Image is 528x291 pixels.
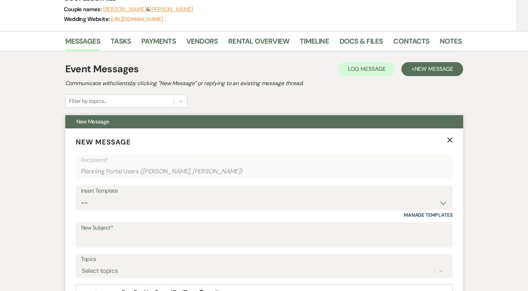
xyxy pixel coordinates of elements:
a: Messages [65,36,101,51]
span: New Message [76,137,131,147]
h1: Event Messages [65,62,139,76]
button: [PERSON_NAME] [150,7,193,12]
span: Log Message [348,65,385,73]
a: Manage Templates [404,212,453,218]
button: +New Message [401,62,463,76]
a: [URL][DOMAIN_NAME] [111,16,163,23]
span: Wedding Website: [64,15,111,23]
a: Rental Overview [228,36,289,51]
label: Topics [81,254,447,264]
a: Tasks [111,36,131,51]
a: Vendors [186,36,218,51]
label: New Subject* [81,223,447,233]
a: Docs & Files [340,36,383,51]
a: Payments [141,36,176,51]
a: Notes [440,36,462,51]
span: ( [PERSON_NAME], [PERSON_NAME] ) [140,167,243,176]
a: Contacts [393,36,429,51]
div: Filter by topics... [69,97,106,105]
button: Log Message [338,62,395,76]
div: Select topics [82,266,118,276]
span: Couple names: [64,6,103,13]
button: [PERSON_NAME] [103,7,146,12]
span: New Message [414,65,453,73]
div: Planning Portal Users [81,165,447,178]
h2: Communicate with clients by clicking "New Message" or replying to an existing message thread. [65,79,463,88]
p: Recipients* [81,156,447,165]
a: Timeline [300,36,329,51]
span: & [103,6,193,13]
span: New Message [76,118,109,125]
div: Insert Template [81,186,447,196]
